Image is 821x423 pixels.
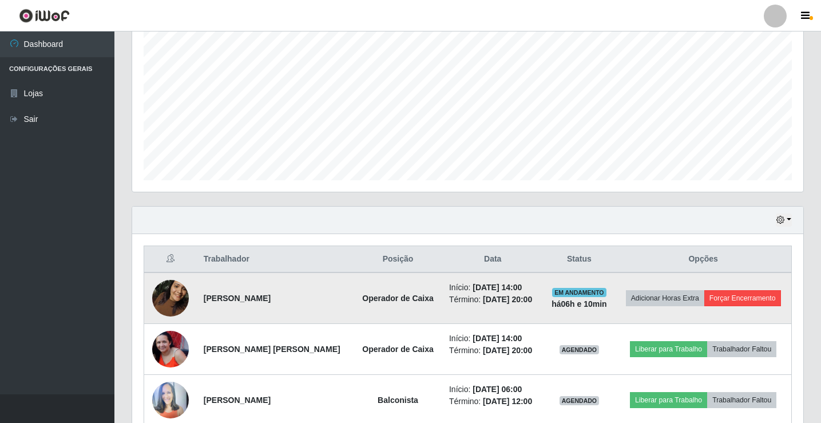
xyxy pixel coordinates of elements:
th: Posição [354,246,442,273]
strong: [PERSON_NAME] [204,294,271,303]
button: Adicionar Horas Extra [626,290,704,306]
li: Término: [449,345,537,357]
time: [DATE] 06:00 [473,385,522,394]
li: Término: [449,396,537,408]
strong: Operador de Caixa [362,345,434,354]
img: 1743338839822.jpeg [152,331,189,367]
th: Opções [615,246,791,273]
button: Liberar para Trabalho [630,341,707,357]
time: [DATE] 12:00 [483,397,532,406]
strong: Operador de Caixa [362,294,434,303]
time: [DATE] 20:00 [483,295,532,304]
time: [DATE] 14:00 [473,334,522,343]
th: Data [442,246,544,273]
time: [DATE] 14:00 [473,283,522,292]
time: [DATE] 20:00 [483,346,532,355]
strong: [PERSON_NAME] [204,396,271,405]
img: CoreUI Logo [19,9,70,23]
button: Forçar Encerramento [704,290,781,306]
img: 1696887105961.jpeg [152,274,189,322]
span: AGENDADO [560,345,600,354]
span: AGENDADO [560,396,600,405]
li: Início: [449,384,537,396]
th: Status [544,246,616,273]
li: Início: [449,282,537,294]
th: Trabalhador [197,246,354,273]
strong: [PERSON_NAME] [PERSON_NAME] [204,345,340,354]
strong: Balconista [378,396,418,405]
li: Término: [449,294,537,306]
strong: há 06 h e 10 min [552,299,607,309]
button: Trabalhador Faltou [707,392,776,408]
button: Liberar para Trabalho [630,392,707,408]
li: Início: [449,333,537,345]
span: EM ANDAMENTO [552,288,606,297]
button: Trabalhador Faltou [707,341,776,357]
